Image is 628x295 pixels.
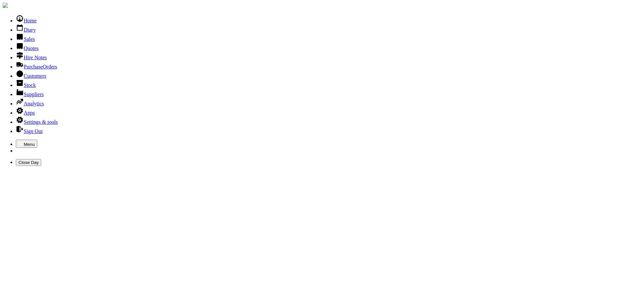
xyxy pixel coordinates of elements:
[16,45,39,51] a: Quotes
[16,27,36,33] a: Diary
[16,55,47,60] a: Hire Notes
[16,92,44,97] a: Suppliers
[16,101,44,106] a: Analytics
[16,128,43,134] a: Sign Out
[16,51,625,61] li: Hire Notes
[16,119,58,125] a: Settings & tools
[3,3,8,8] img: companylogo.jpg
[16,79,625,88] li: Stock
[16,110,35,116] a: Apps
[16,18,37,23] a: Home
[16,33,625,42] li: Sales
[16,82,36,88] a: Stock
[16,88,625,97] li: Suppliers
[16,36,35,42] a: Sales
[16,140,37,148] button: Menu
[16,159,41,166] button: Close Day
[16,73,46,79] a: Customers
[16,64,57,69] a: PurchaseOrders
